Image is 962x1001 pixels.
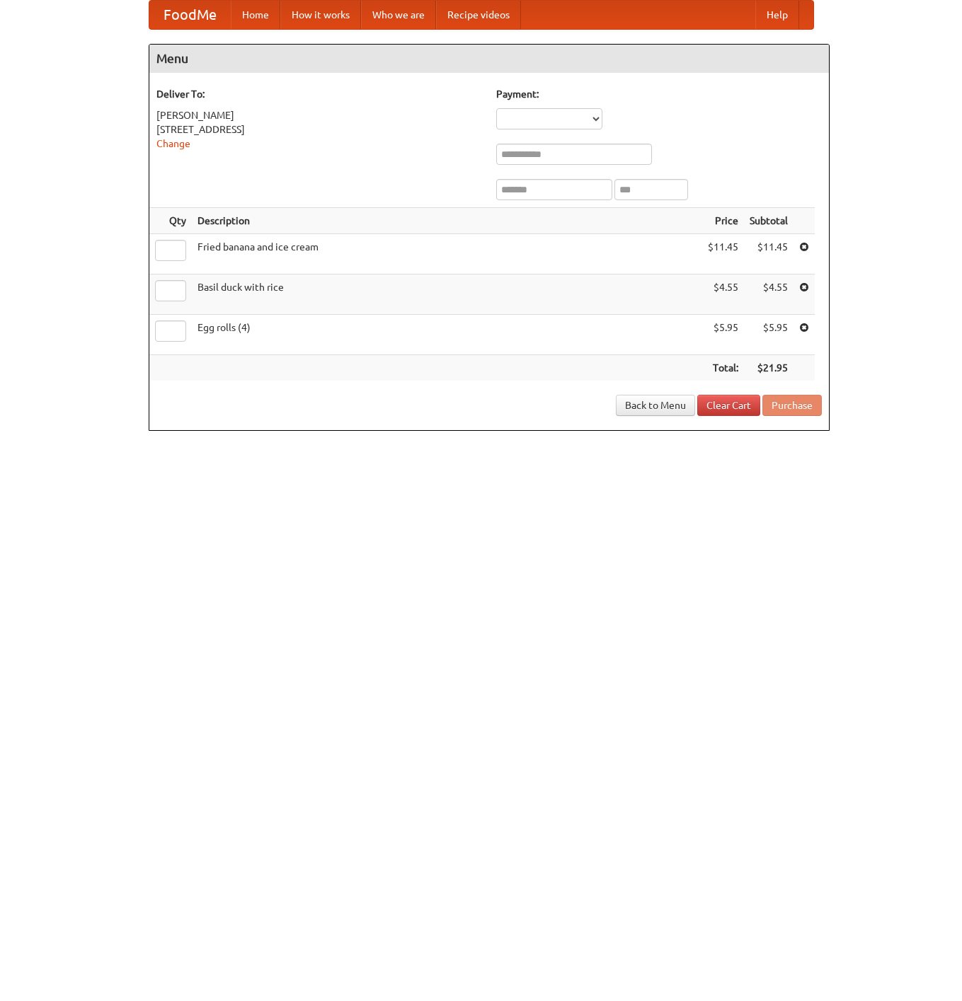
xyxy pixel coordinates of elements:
a: Help [755,1,799,29]
td: $5.95 [744,315,794,355]
td: $5.95 [702,315,744,355]
th: Description [192,208,702,234]
a: How it works [280,1,361,29]
div: [PERSON_NAME] [156,108,482,122]
h5: Payment: [496,87,822,101]
td: Basil duck with rice [192,274,702,315]
a: Recipe videos [436,1,521,29]
td: Egg rolls (4) [192,315,702,355]
td: $4.55 [702,274,744,315]
button: Purchase [762,395,822,416]
a: Back to Menu [616,395,695,416]
a: Clear Cart [697,395,760,416]
td: $4.55 [744,274,794,315]
th: Price [702,208,744,234]
td: $11.45 [702,234,744,274]
td: $11.45 [744,234,794,274]
div: [STREET_ADDRESS] [156,122,482,137]
a: FoodMe [149,1,231,29]
h4: Menu [149,45,829,73]
th: Total: [702,355,744,381]
h5: Deliver To: [156,87,482,101]
th: $21.95 [744,355,794,381]
th: Subtotal [744,208,794,234]
a: Home [231,1,280,29]
td: Fried banana and ice cream [192,234,702,274]
a: Change [156,138,190,149]
th: Qty [149,208,192,234]
a: Who we are [361,1,436,29]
